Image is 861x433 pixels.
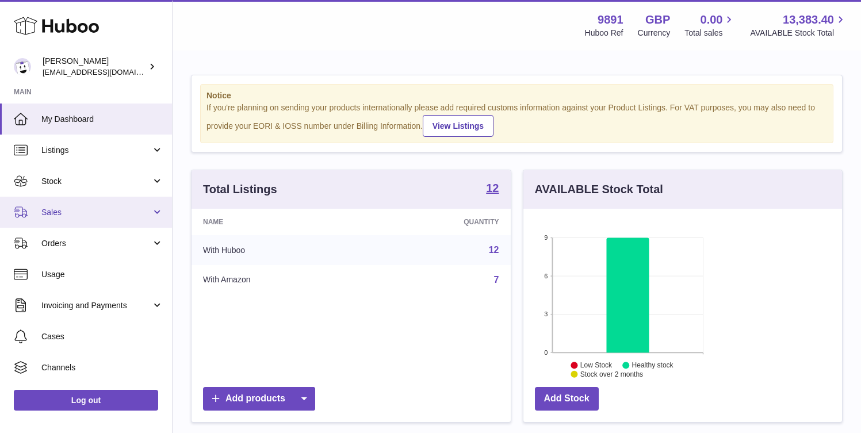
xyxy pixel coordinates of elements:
[41,238,151,249] span: Orders
[192,209,366,235] th: Name
[203,182,277,197] h3: Total Listings
[486,182,499,194] strong: 12
[489,245,499,255] a: 12
[783,12,834,28] span: 13,383.40
[684,28,736,39] span: Total sales
[684,12,736,39] a: 0.00 Total sales
[206,102,827,137] div: If you're planning on sending your products internationally please add required customs informati...
[43,56,146,78] div: [PERSON_NAME]
[41,362,163,373] span: Channels
[41,176,151,187] span: Stock
[206,90,827,101] strong: Notice
[41,331,163,342] span: Cases
[41,269,163,280] span: Usage
[544,311,548,317] text: 3
[750,12,847,39] a: 13,383.40 AVAILABLE Stock Total
[486,182,499,196] a: 12
[535,182,663,197] h3: AVAILABLE Stock Total
[366,209,510,235] th: Quantity
[43,67,169,76] span: [EMAIL_ADDRESS][DOMAIN_NAME]
[638,28,671,39] div: Currency
[535,387,599,411] a: Add Stock
[701,12,723,28] span: 0.00
[598,12,623,28] strong: 9891
[41,300,151,311] span: Invoicing and Payments
[580,370,642,378] text: Stock over 2 months
[41,114,163,125] span: My Dashboard
[41,145,151,156] span: Listings
[544,234,548,241] text: 9
[632,361,674,369] text: Healthy stock
[750,28,847,39] span: AVAILABLE Stock Total
[544,349,548,356] text: 0
[192,265,366,295] td: With Amazon
[580,361,612,369] text: Low Stock
[423,115,493,137] a: View Listings
[14,58,31,75] img: ro@thebitterclub.co.uk
[41,207,151,218] span: Sales
[645,12,670,28] strong: GBP
[544,273,548,279] text: 6
[494,275,499,285] a: 7
[14,390,158,411] a: Log out
[203,387,315,411] a: Add products
[585,28,623,39] div: Huboo Ref
[192,235,366,265] td: With Huboo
